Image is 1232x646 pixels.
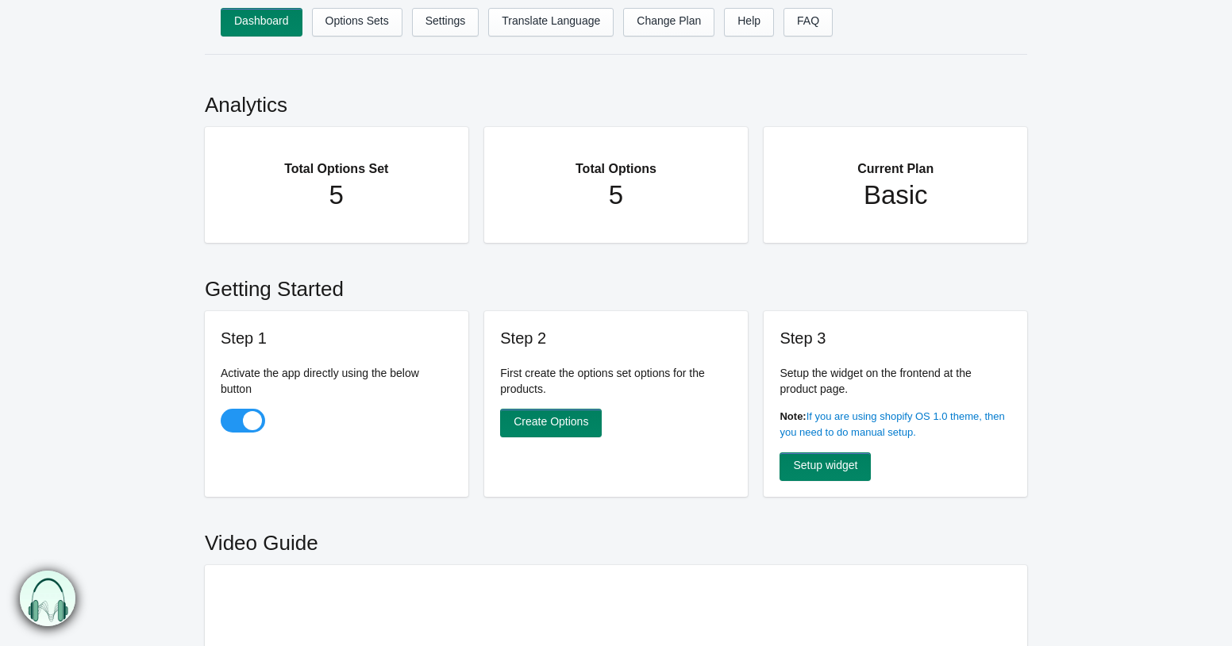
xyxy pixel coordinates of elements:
[500,327,732,349] h3: Step 2
[623,8,714,37] a: Change Plan
[205,75,1027,127] h2: Analytics
[516,179,716,211] h1: 5
[500,365,732,397] p: First create the options set options for the products.
[780,365,1011,397] p: Setup the widget on the frontend at the product page.
[500,409,602,437] a: Create Options
[783,8,833,37] a: FAQ
[20,571,75,626] img: bxm.png
[205,259,1027,311] h2: Getting Started
[221,327,452,349] h3: Step 1
[795,179,995,211] h1: Basic
[221,8,302,37] a: Dashboard
[780,410,806,422] b: Note:
[724,8,774,37] a: Help
[221,365,452,397] p: Activate the app directly using the below button
[488,8,614,37] a: Translate Language
[237,143,437,179] h2: Total Options Set
[780,410,1004,438] a: If you are using shopify OS 1.0 theme, then you need to do manual setup.
[795,143,995,179] h2: Current Plan
[780,327,1011,349] h3: Step 3
[312,8,402,37] a: Options Sets
[412,8,479,37] a: Settings
[205,513,1027,565] h2: Video Guide
[780,452,871,481] a: Setup widget
[516,143,716,179] h2: Total Options
[237,179,437,211] h1: 5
